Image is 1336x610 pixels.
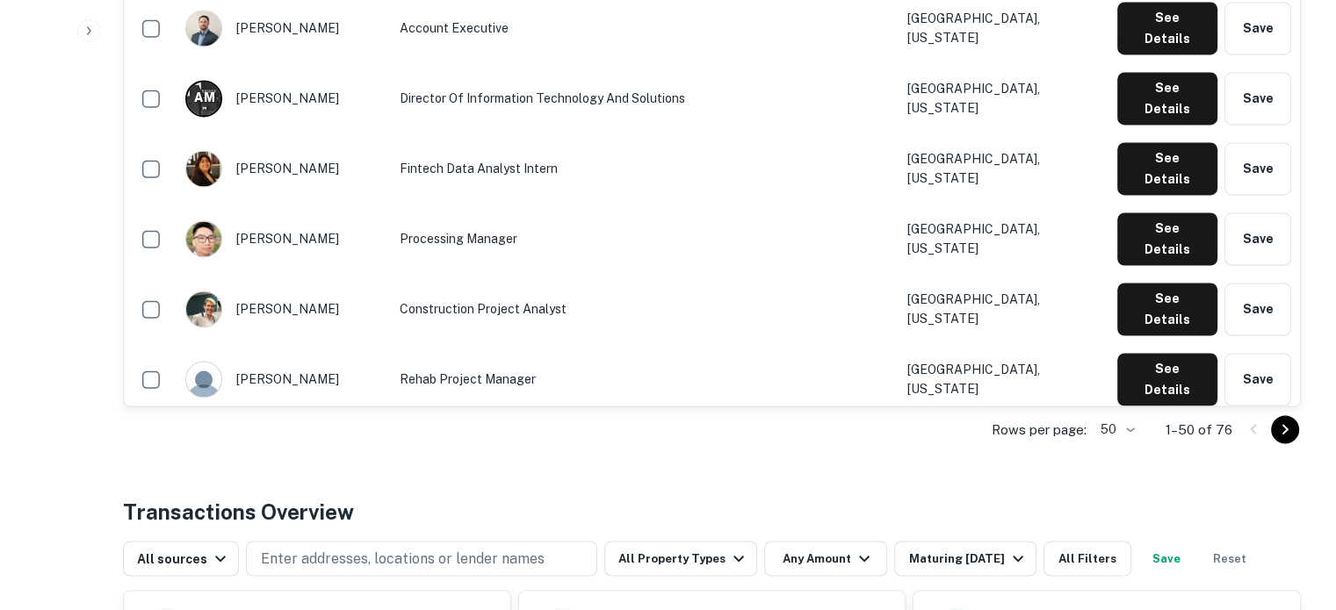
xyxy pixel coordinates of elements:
img: 1658157607119 [186,291,221,327]
td: Rehab Project Manager [391,344,899,414]
button: See Details [1117,2,1217,54]
div: 50 [1094,417,1137,442]
button: Save [1224,283,1291,335]
div: All sources [137,548,231,569]
button: Save [1224,353,1291,405]
button: See Details [1117,353,1217,405]
button: Save your search to get updates of matches that match your search criteria. [1138,541,1195,576]
img: 1673383867724 [186,11,221,46]
div: [PERSON_NAME] [185,80,382,117]
button: See Details [1117,142,1217,195]
button: Maturing [DATE] [894,541,1036,576]
td: Processing Manager [391,204,899,274]
button: All sources [123,541,239,576]
div: [PERSON_NAME] [185,291,382,327]
button: All Property Types [604,541,757,576]
img: 9c8pery4andzj6ohjkjp54ma2 [186,362,221,397]
p: Enter addresses, locations or lender names [261,548,545,569]
iframe: Chat Widget [1248,470,1336,554]
div: [PERSON_NAME] [185,220,382,257]
button: Enter addresses, locations or lender names [246,541,597,576]
td: Fintech Data Analyst Intern [391,133,899,204]
div: [PERSON_NAME] [185,361,382,398]
p: Rows per page: [992,420,1087,441]
td: [GEOGRAPHIC_DATA], [US_STATE] [899,344,1109,414]
p: 1–50 of 76 [1166,420,1232,441]
img: 1745783376731 [186,151,221,186]
button: Save [1224,212,1291,265]
button: See Details [1117,212,1217,265]
button: Save [1224,72,1291,125]
button: Save [1224,142,1291,195]
button: See Details [1117,72,1217,125]
div: [PERSON_NAME] [185,150,382,187]
button: Reset [1202,541,1258,576]
button: Go to next page [1271,415,1299,443]
td: Director Of Information Technology and Solutions [391,63,899,133]
img: 1601770638076 [186,221,221,256]
td: [GEOGRAPHIC_DATA], [US_STATE] [899,204,1109,274]
h4: Transactions Overview [123,495,354,527]
button: Any Amount [764,541,887,576]
td: Construction Project Analyst [391,274,899,344]
td: [GEOGRAPHIC_DATA], [US_STATE] [899,63,1109,133]
td: [GEOGRAPHIC_DATA], [US_STATE] [899,133,1109,204]
div: [PERSON_NAME] [185,10,382,47]
button: All Filters [1044,541,1131,576]
button: See Details [1117,283,1217,335]
button: Save [1224,2,1291,54]
p: A M [194,89,214,107]
td: [GEOGRAPHIC_DATA], [US_STATE] [899,274,1109,344]
div: Maturing [DATE] [908,548,1028,569]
